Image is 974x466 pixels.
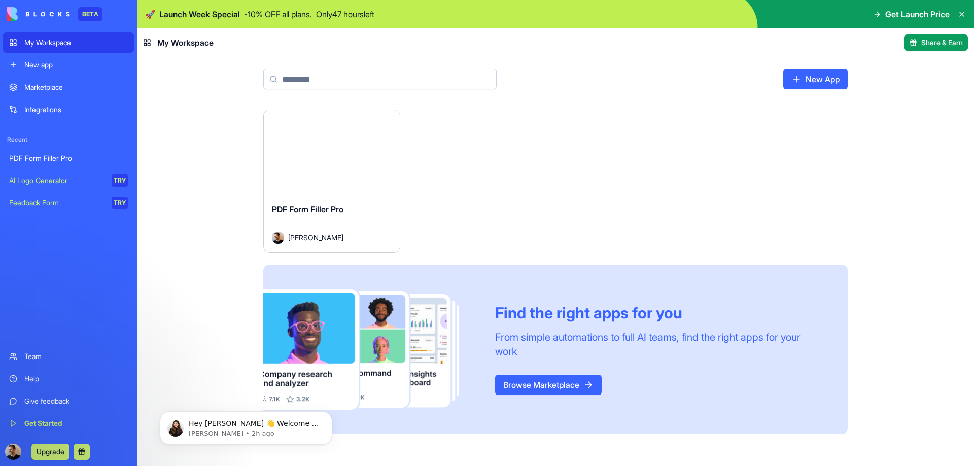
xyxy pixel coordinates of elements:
[24,351,128,362] div: Team
[3,99,134,120] a: Integrations
[3,413,134,434] a: Get Started
[3,55,134,75] a: New app
[9,175,105,186] div: AI Logo Generator
[31,446,69,456] a: Upgrade
[3,136,134,144] span: Recent
[495,330,823,359] div: From simple automations to full AI teams, find the right apps for your work
[159,8,240,20] span: Launch Week Special
[7,7,102,21] a: BETA
[316,8,374,20] p: Only 47 hours left
[9,198,105,208] div: Feedback Form
[904,34,968,51] button: Share & Earn
[24,38,128,48] div: My Workspace
[31,444,69,460] button: Upgrade
[157,37,214,49] span: My Workspace
[3,391,134,411] a: Give feedback
[263,110,400,253] a: PDF Form Filler ProAvatar[PERSON_NAME]
[3,32,134,53] a: My Workspace
[145,8,155,20] span: 🚀
[244,8,312,20] p: - 10 % OFF all plans.
[5,444,21,460] img: ACg8ocJoYHG_DEeHLYxywralOQ9tOO8CtxZiDfUuhQ0UrfmSOGqZE9LK=s96-c
[24,374,128,384] div: Help
[3,346,134,367] a: Team
[921,38,963,48] span: Share & Earn
[272,232,284,244] img: Avatar
[24,104,128,115] div: Integrations
[3,148,134,168] a: PDF Form Filler Pro
[495,304,823,322] div: Find the right apps for you
[3,77,134,97] a: Marketplace
[783,69,848,89] a: New App
[145,390,347,461] iframe: Intercom notifications message
[3,170,134,191] a: AI Logo GeneratorTRY
[495,375,602,395] a: Browse Marketplace
[9,153,128,163] div: PDF Form Filler Pro
[7,7,70,21] img: logo
[24,418,128,428] div: Get Started
[24,82,128,92] div: Marketplace
[885,8,950,20] span: Get Launch Price
[272,204,343,214] span: PDF Form Filler Pro
[3,369,134,389] a: Help
[112,174,128,187] div: TRY
[288,232,343,243] span: [PERSON_NAME]
[24,60,128,70] div: New app
[24,396,128,406] div: Give feedback
[263,289,479,410] img: Frame_181_egmpey.png
[3,193,134,213] a: Feedback FormTRY
[78,7,102,21] div: BETA
[112,197,128,209] div: TRY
